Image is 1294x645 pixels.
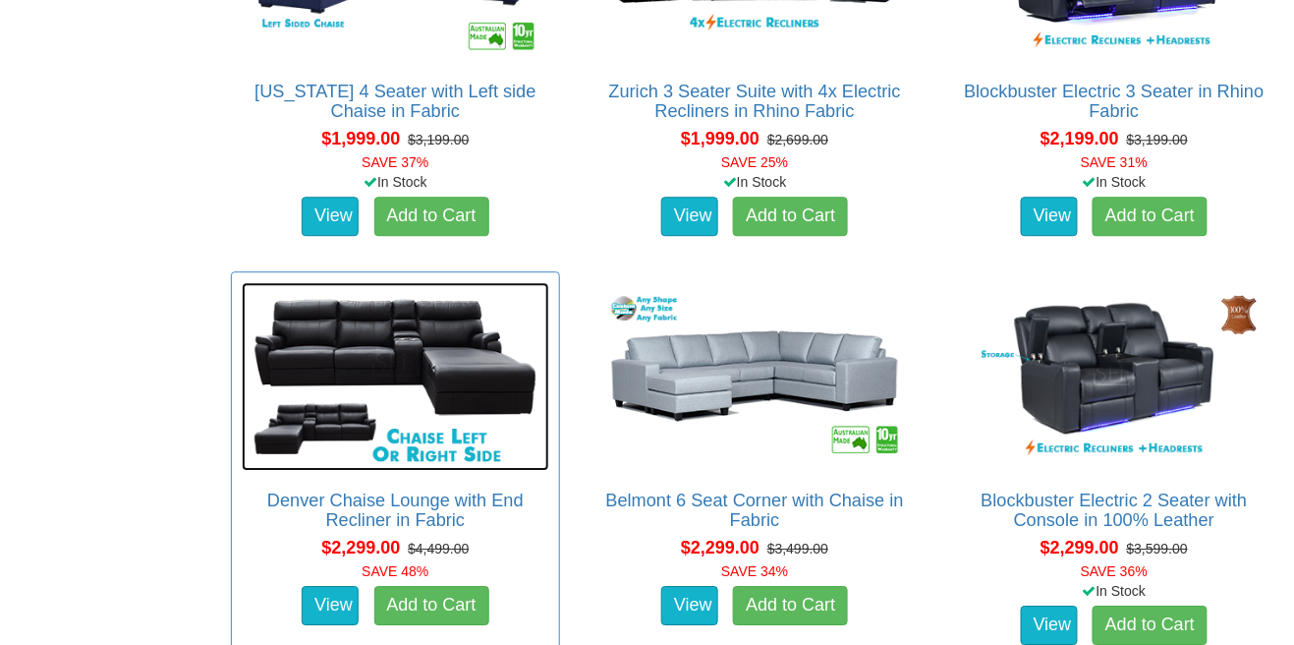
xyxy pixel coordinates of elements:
a: View [302,586,359,625]
span: $1,999.00 [321,129,400,148]
span: $1,999.00 [681,129,760,148]
a: Add to Cart [1093,606,1208,645]
div: In Stock [945,581,1283,601]
span: $2,299.00 [321,538,400,557]
del: $3,199.00 [1127,132,1188,147]
span: $2,299.00 [681,538,760,557]
font: SAVE 36% [1081,563,1148,579]
span: $2,299.00 [1041,538,1119,557]
span: $2,199.00 [1041,129,1119,148]
a: View [302,197,359,236]
a: View [661,586,718,625]
font: SAVE 25% [721,154,788,170]
del: $3,499.00 [767,541,828,557]
font: SAVE 31% [1081,154,1148,170]
a: View [661,197,718,236]
a: Blockbuster Electric 3 Seater in Rhino Fabric [964,82,1264,121]
a: Zurich 3 Seater Suite with 4x Electric Recliners in Rhino Fabric [609,82,901,121]
a: Add to Cart [374,586,489,625]
a: Denver Chaise Lounge with End Recliner in Fabric [267,491,524,530]
a: Add to Cart [374,197,489,236]
font: SAVE 34% [721,563,788,579]
a: Add to Cart [1093,197,1208,236]
del: $3,599.00 [1127,541,1188,557]
del: $3,199.00 [408,132,469,147]
a: Blockbuster Electric 2 Seater with Console in 100% Leather [982,491,1248,530]
img: Blockbuster Electric 2 Seater with Console in 100% Leather [960,282,1268,471]
img: Belmont 6 Seat Corner with Chaise in Fabric [600,282,909,471]
del: $2,699.00 [767,132,828,147]
div: In Stock [945,172,1283,192]
a: [US_STATE] 4 Seater with Left side Chaise in Fabric [254,82,535,121]
div: In Stock [586,172,924,192]
a: View [1021,197,1078,236]
a: Add to Cart [733,586,848,625]
a: Add to Cart [733,197,848,236]
font: SAVE 48% [362,563,428,579]
div: In Stock [227,172,565,192]
img: Denver Chaise Lounge with End Recliner in Fabric [242,282,550,471]
a: Belmont 6 Seat Corner with Chaise in Fabric [606,491,904,530]
a: View [1021,606,1078,645]
del: $4,499.00 [408,541,469,557]
font: SAVE 37% [362,154,428,170]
